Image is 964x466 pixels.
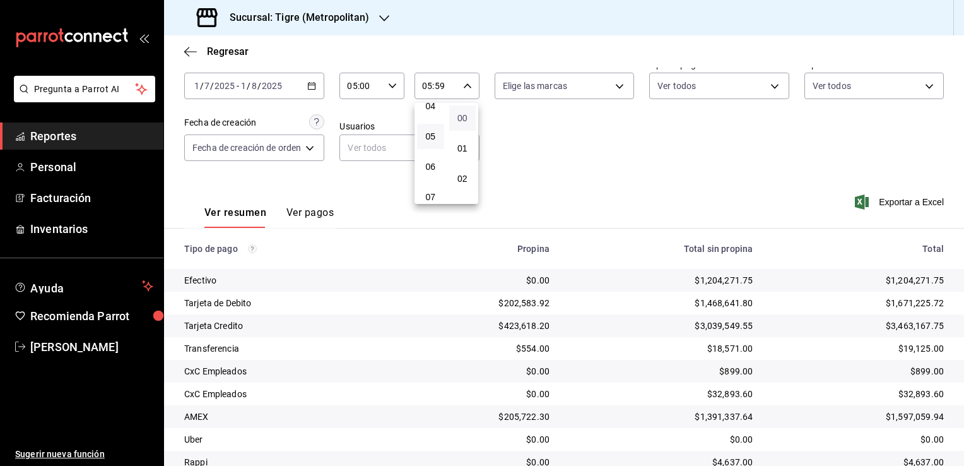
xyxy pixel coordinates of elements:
[457,113,469,123] span: 00
[449,166,476,191] button: 02
[457,143,469,153] span: 01
[449,136,476,161] button: 01
[425,131,437,141] span: 05
[417,124,444,149] button: 05
[425,101,437,111] span: 04
[417,154,444,179] button: 06
[425,192,437,202] span: 07
[417,184,444,210] button: 07
[425,162,437,172] span: 06
[449,105,476,131] button: 00
[417,93,444,119] button: 04
[457,174,469,184] span: 02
